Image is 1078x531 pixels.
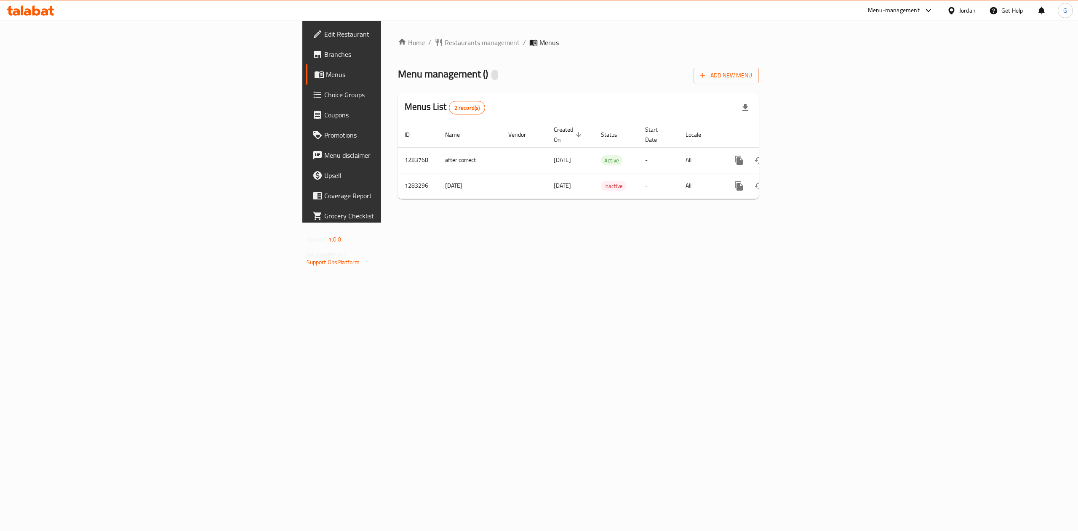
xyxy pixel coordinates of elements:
[601,130,628,140] span: Status
[324,29,476,39] span: Edit Restaurant
[306,186,483,206] a: Coverage Report
[324,150,476,160] span: Menu disclaimer
[694,68,759,83] button: Add New Menu
[508,130,537,140] span: Vendor
[868,5,920,16] div: Menu-management
[398,37,759,48] nav: breadcrumb
[749,176,769,196] button: Change Status
[700,70,752,81] span: Add New Menu
[729,150,749,170] button: more
[679,173,722,199] td: All
[306,165,483,186] a: Upsell
[735,98,755,118] div: Export file
[1063,6,1067,15] span: G
[645,125,669,145] span: Start Date
[307,257,360,268] a: Support.OpsPlatform
[601,181,626,191] span: Inactive
[449,101,486,114] div: Total records count
[306,24,483,44] a: Edit Restaurant
[405,130,421,140] span: ID
[449,104,485,112] span: 2 record(s)
[445,130,471,140] span: Name
[638,147,679,173] td: -
[539,37,559,48] span: Menus
[398,122,817,199] table: enhanced table
[324,110,476,120] span: Coupons
[554,125,584,145] span: Created On
[554,154,571,165] span: [DATE]
[405,101,485,114] h2: Menus List
[326,69,476,80] span: Menus
[307,248,345,259] span: Get support on:
[328,234,342,245] span: 1.0.0
[729,176,749,196] button: more
[324,49,476,59] span: Branches
[722,122,817,148] th: Actions
[601,155,622,165] div: Active
[638,173,679,199] td: -
[307,234,327,245] span: Version:
[306,44,483,64] a: Branches
[324,90,476,100] span: Choice Groups
[306,85,483,105] a: Choice Groups
[306,145,483,165] a: Menu disclaimer
[601,156,622,165] span: Active
[306,64,483,85] a: Menus
[306,125,483,145] a: Promotions
[324,170,476,181] span: Upsell
[686,130,712,140] span: Locale
[523,37,526,48] li: /
[324,211,476,221] span: Grocery Checklist
[554,180,571,191] span: [DATE]
[679,147,722,173] td: All
[306,206,483,226] a: Grocery Checklist
[324,191,476,201] span: Coverage Report
[324,130,476,140] span: Promotions
[306,105,483,125] a: Coupons
[959,6,976,15] div: Jordan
